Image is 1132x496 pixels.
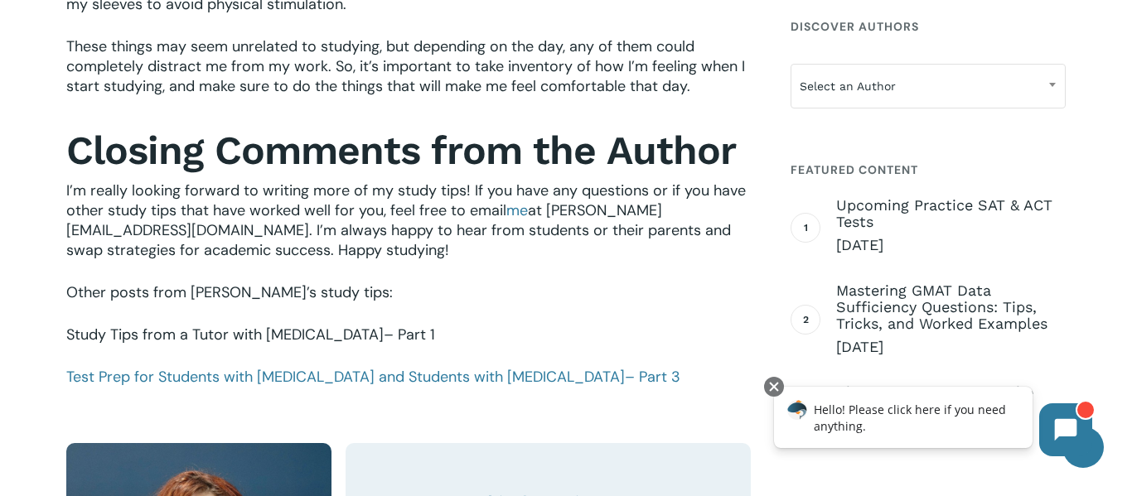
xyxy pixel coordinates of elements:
span: at [PERSON_NAME][EMAIL_ADDRESS][DOMAIN_NAME]. I’m always happy to hear from students or their par... [66,200,731,260]
span: Mastering GMAT Data Sufficiency Questions: Tips, Tricks, and Worked Examples [836,282,1066,332]
span: – Part 3 [625,367,680,387]
a: Mastering GMAT Data Sufficiency Questions: Tips, Tricks, and Worked Examples [DATE] [836,282,1066,357]
span: Upcoming Practice SAT & ACT Tests [836,197,1066,230]
span: These things may seem unrelated to studying, but depending on the day, any of them could complete... [66,36,745,96]
h4: Featured Content [791,155,1066,185]
span: I’m really looking forward to writing more of my study tips! If you have any questions or if you ... [66,181,746,220]
h4: Discover Authors [791,12,1066,41]
span: Select an Author [791,69,1065,104]
span: [DATE] [836,235,1066,255]
a: me [506,200,528,220]
span: Select an Author [791,64,1066,108]
a: Test Prep for Students with [MEDICAL_DATA] and Students with [MEDICAL_DATA]– Part 3 [66,367,680,387]
a: Upcoming Practice SAT & ACT Tests [DATE] [836,197,1066,255]
iframe: Chatbot [757,373,1109,473]
strong: Closing Comments from the Author [66,127,736,174]
span: – Part 1 [384,325,435,344]
p: Other posts from [PERSON_NAME]’s study tips: [66,282,751,325]
span: [DATE] [836,337,1066,357]
a: Study Tips from a Tutor with [MEDICAL_DATA]– Part 1 [66,325,435,344]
